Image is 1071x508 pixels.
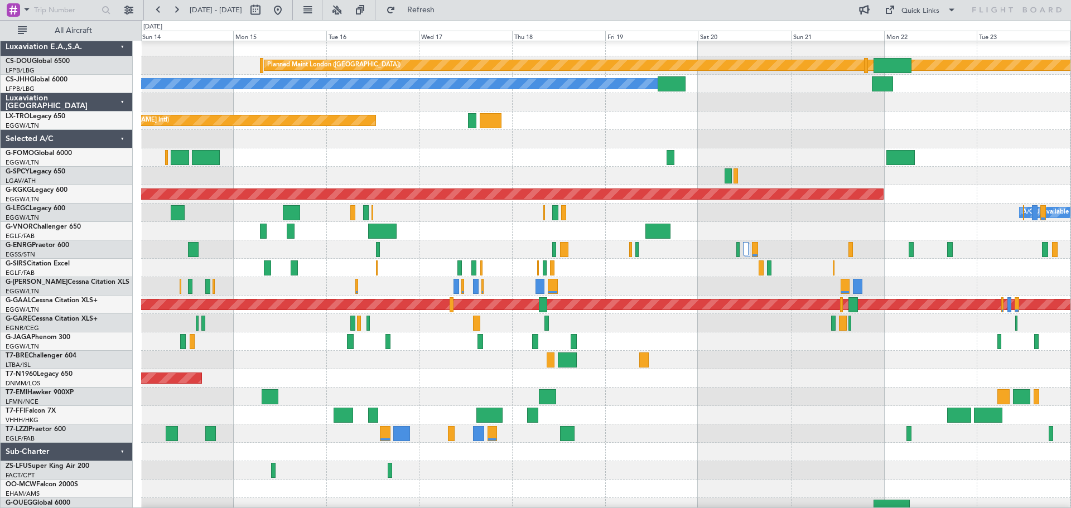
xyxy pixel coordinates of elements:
[6,342,39,351] a: EGGW/LTN
[6,408,56,414] a: T7-FFIFalcon 7X
[6,416,38,424] a: VHHH/HKG
[6,500,70,506] a: G-OUEGGlobal 6000
[6,224,81,230] a: G-VNORChallenger 650
[6,463,89,470] a: ZS-LFUSuper King Air 200
[419,31,512,41] div: Wed 17
[6,481,36,488] span: OO-MCW
[6,187,32,193] span: G-KGKG
[6,58,32,65] span: CS-DOU
[267,57,401,74] div: Planned Maint London ([GEOGRAPHIC_DATA])
[29,27,118,35] span: All Aircraft
[6,205,30,212] span: G-LEGC
[6,195,39,204] a: EGGW/LTN
[6,426,66,433] a: T7-LZZIPraetor 600
[190,5,242,15] span: [DATE] - [DATE]
[6,279,67,286] span: G-[PERSON_NAME]
[6,66,35,75] a: LFPB/LBG
[6,389,27,396] span: T7-EMI
[879,1,962,19] button: Quick Links
[6,76,30,83] span: CS-JHH
[6,113,30,120] span: LX-TRO
[140,31,233,41] div: Sun 14
[901,6,939,17] div: Quick Links
[6,334,70,341] a: G-JAGAPhenom 300
[6,297,98,304] a: G-GAALCessna Citation XLS+
[6,334,31,341] span: G-JAGA
[6,242,69,249] a: G-ENRGPraetor 600
[326,31,419,41] div: Tue 16
[6,122,39,130] a: EGGW/LTN
[6,500,32,506] span: G-OUEG
[6,242,32,249] span: G-ENRG
[6,352,28,359] span: T7-BRE
[143,22,162,32] div: [DATE]
[6,306,39,314] a: EGGW/LTN
[381,1,448,19] button: Refresh
[6,324,39,332] a: EGNR/CEG
[6,371,37,378] span: T7-N1960
[34,2,98,18] input: Trip Number
[6,471,35,480] a: FACT/CPT
[6,150,72,157] a: G-FOMOGlobal 6000
[6,408,25,414] span: T7-FFI
[6,232,35,240] a: EGLF/FAB
[6,316,31,322] span: G-GARE
[6,187,67,193] a: G-KGKGLegacy 600
[6,76,67,83] a: CS-JHHGlobal 6000
[884,31,977,41] div: Mon 22
[6,158,39,167] a: EGGW/LTN
[605,31,698,41] div: Fri 19
[6,150,34,157] span: G-FOMO
[6,434,35,443] a: EGLF/FAB
[6,205,65,212] a: G-LEGCLegacy 600
[6,250,35,259] a: EGSS/STN
[6,398,38,406] a: LFMN/NCE
[512,31,605,41] div: Thu 18
[977,31,1070,41] div: Tue 23
[6,177,36,185] a: LGAV/ATH
[698,31,791,41] div: Sat 20
[6,168,65,175] a: G-SPCYLegacy 650
[6,269,35,277] a: EGLF/FAB
[6,224,33,230] span: G-VNOR
[6,379,40,388] a: DNMM/LOS
[6,260,70,267] a: G-SIRSCitation Excel
[6,113,65,120] a: LX-TROLegacy 650
[398,6,445,14] span: Refresh
[6,463,28,470] span: ZS-LFU
[6,260,27,267] span: G-SIRS
[6,297,31,304] span: G-GAAL
[233,31,326,41] div: Mon 15
[6,85,35,93] a: LFPB/LBG
[6,371,73,378] a: T7-N1960Legacy 650
[6,168,30,175] span: G-SPCY
[6,361,31,369] a: LTBA/ISL
[6,279,129,286] a: G-[PERSON_NAME]Cessna Citation XLS
[6,214,39,222] a: EGGW/LTN
[6,316,98,322] a: G-GARECessna Citation XLS+
[6,481,78,488] a: OO-MCWFalcon 2000S
[6,426,28,433] span: T7-LZZI
[6,58,70,65] a: CS-DOUGlobal 6500
[6,490,40,498] a: EHAM/AMS
[12,22,121,40] button: All Aircraft
[791,31,884,41] div: Sun 21
[6,287,39,296] a: EGGW/LTN
[6,352,76,359] a: T7-BREChallenger 604
[6,389,74,396] a: T7-EMIHawker 900XP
